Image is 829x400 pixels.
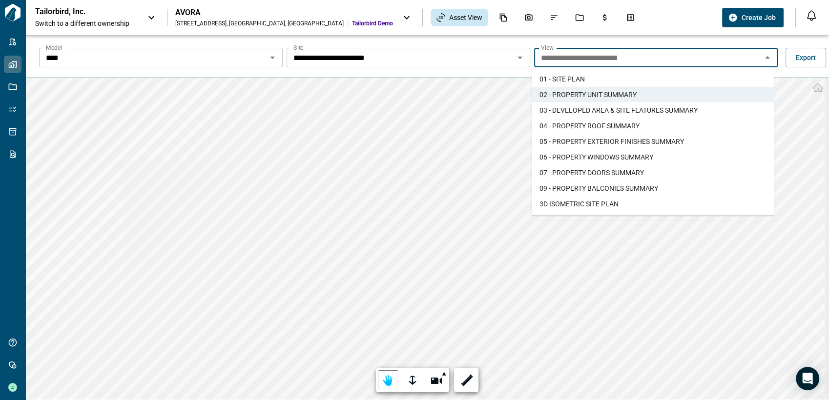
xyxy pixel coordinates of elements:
[539,105,698,115] span: 03 - DEVELOPED AREA & SITE FEATURES SUMMARY
[266,51,279,64] button: Open
[539,121,640,131] span: 04 - PROPERTY ROOF SUMMARY
[513,51,527,64] button: Open
[539,74,585,84] span: 01 - SITE PLAN
[518,9,539,26] div: Photos
[620,9,641,26] div: Takeoff Center
[796,53,816,62] span: Export
[722,8,784,27] button: Create Job
[352,20,393,27] span: Tailorbird Demo
[595,9,615,26] div: Budgets
[539,183,658,193] span: 09 - PROPERTY BALCONIES SUMMARY
[796,367,819,390] div: Open Intercom Messenger
[539,137,684,146] span: 05 - PROPERTY EXTERIOR FINISHES SUMMARY
[742,13,776,22] span: Create Job
[539,152,653,162] span: 06 - PROPERTY WINDOWS SUMMARY
[569,9,590,26] div: Jobs
[293,43,303,52] label: Site
[35,19,138,28] span: Switch to a different ownership
[539,168,644,178] span: 07 - PROPERTY DOORS SUMMARY
[493,9,514,26] div: Documents
[804,8,819,23] button: Open notification feed
[761,51,774,64] button: Close
[539,90,637,100] span: 02 - PROPERTY UNIT SUMMARY
[541,43,554,52] label: View
[35,7,123,17] p: Tailorbird, Inc.
[431,9,488,26] div: Asset View
[46,43,62,52] label: Model
[786,48,826,67] button: Export
[449,13,482,22] span: Asset View
[175,20,344,27] div: [STREET_ADDRESS] , [GEOGRAPHIC_DATA] , [GEOGRAPHIC_DATA]
[544,9,564,26] div: Issues & Info
[539,199,619,209] span: 3D ISOMETRIC SITE PLAN​
[175,8,393,18] div: AVORA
